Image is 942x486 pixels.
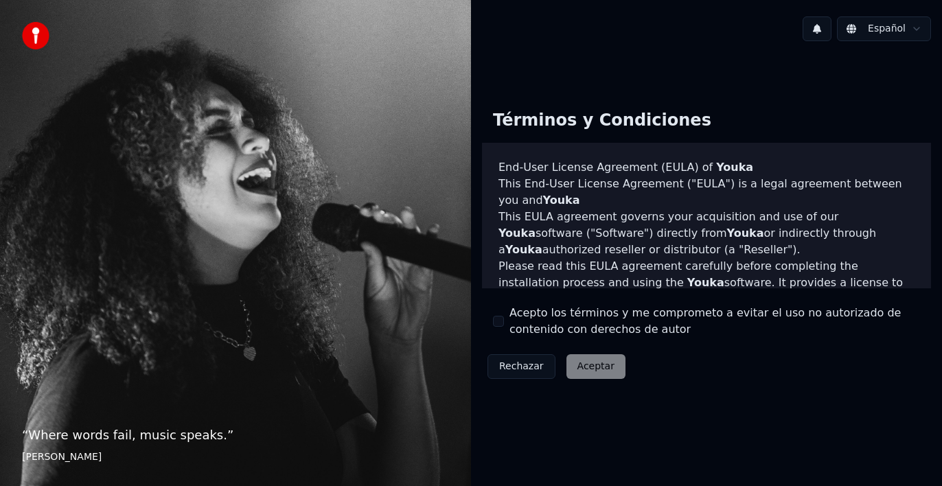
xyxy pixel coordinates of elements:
div: Términos y Condiciones [482,99,722,143]
img: youka [22,22,49,49]
span: Youka [498,227,536,240]
h3: End-User License Agreement (EULA) of [498,159,915,176]
p: Please read this EULA agreement carefully before completing the installation process and using th... [498,258,915,324]
p: This EULA agreement governs your acquisition and use of our software ("Software") directly from o... [498,209,915,258]
p: This End-User License Agreement ("EULA") is a legal agreement between you and [498,176,915,209]
label: Acepto los términos y me comprometo a evitar el uso no autorizado de contenido con derechos de autor [509,305,920,338]
span: Youka [716,161,753,174]
span: Youka [687,276,724,289]
footer: [PERSON_NAME] [22,450,449,464]
span: Youka [543,194,580,207]
p: “ Where words fail, music speaks. ” [22,426,449,445]
button: Rechazar [487,354,555,379]
span: Youka [727,227,764,240]
span: Youka [505,243,542,256]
